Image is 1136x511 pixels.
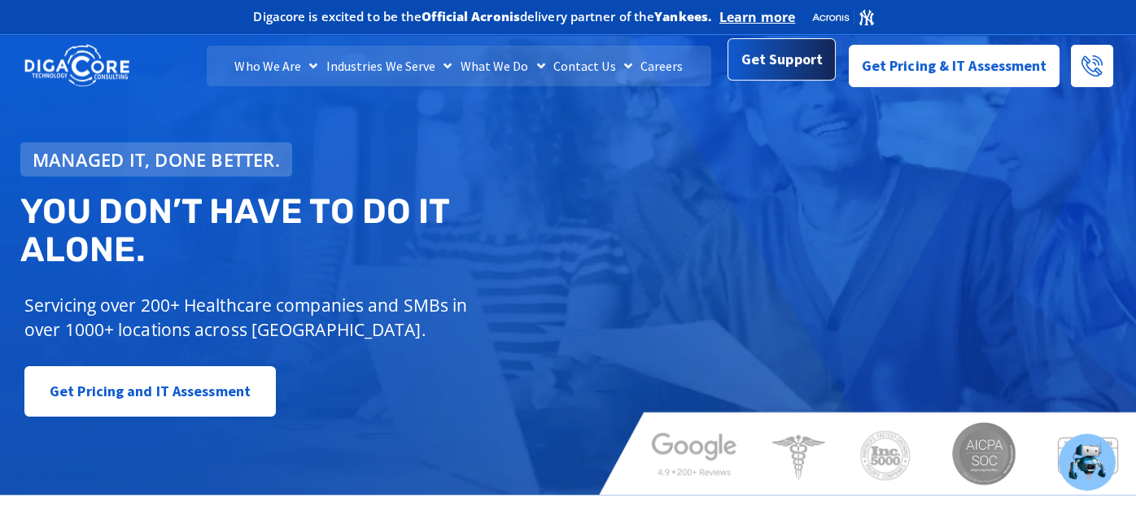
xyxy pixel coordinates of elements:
a: Industries We Serve [322,46,457,86]
span: Get Pricing & IT Assessment [862,50,1047,82]
a: Get Pricing and IT Assessment [24,366,276,417]
h2: Digacore is excited to be the delivery partner of the [253,11,711,23]
h2: You don’t have to do IT alone. [20,193,580,268]
a: Contact Us [549,46,636,86]
b: Yankees. [654,8,711,24]
a: What We Do [457,46,549,86]
span: Managed IT, done better. [33,151,280,168]
a: Who We Are [230,46,321,86]
a: Careers [636,46,688,86]
span: Get Support [741,43,823,76]
p: Servicing over 200+ Healthcare companies and SMBs in over 1000+ locations across [GEOGRAPHIC_DATA]. [24,293,479,342]
a: Get Pricing & IT Assessment [849,45,1060,87]
img: Acronis [811,8,875,27]
a: Get Support [727,38,836,81]
b: Official Acronis [422,8,520,24]
span: Get Pricing and IT Assessment [50,375,251,408]
a: Managed IT, done better. [20,142,292,177]
img: DigaCore Technology Consulting [24,43,129,89]
a: Learn more [719,9,795,25]
nav: Menu [207,46,711,86]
